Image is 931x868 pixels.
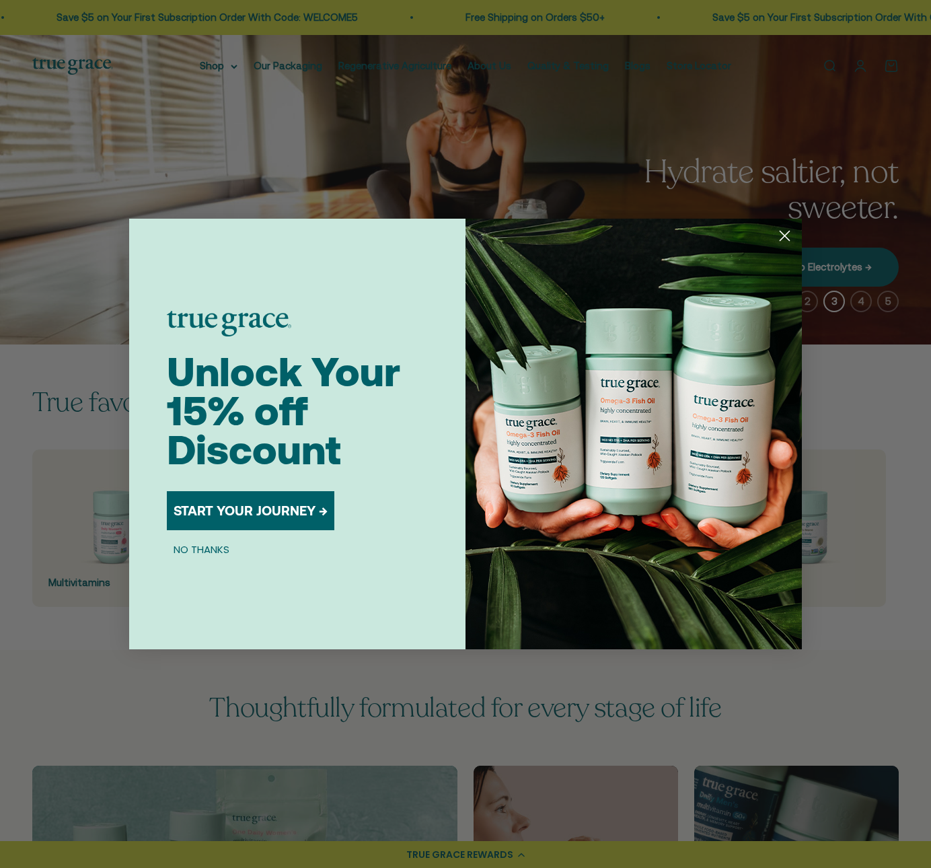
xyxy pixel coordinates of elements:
img: 098727d5-50f8-4f9b-9554-844bb8da1403.jpeg [466,219,802,649]
button: Close dialog [773,224,796,248]
img: logo placeholder [167,311,291,336]
button: START YOUR JOURNEY → [167,491,334,530]
button: NO THANKS [167,541,236,557]
span: Unlock Your 15% off Discount [167,349,400,473]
